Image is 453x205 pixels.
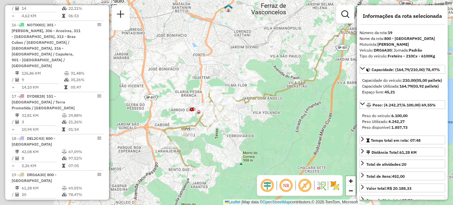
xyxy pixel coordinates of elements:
[387,186,411,191] strong: R$ 20.188,33
[366,162,406,167] span: Total de atividades:
[62,156,67,160] i: % de utilização da cubagem
[21,77,64,83] td: 9
[21,70,64,77] td: 126,86 KM
[62,114,67,117] i: % de utilização do peso
[68,155,101,162] td: 97,52%
[21,5,62,12] td: 14
[391,48,422,53] span: | Jornada:
[62,193,67,197] i: % de utilização da cubagem
[241,200,242,204] span: |
[114,8,127,22] a: Nova sessão e pesquisa
[360,148,445,156] a: Distância Total:61,28 KM
[362,78,443,83] div: Capacidade do veículo:
[21,155,62,162] td: 8
[68,5,101,12] td: 22,21%
[360,184,445,192] a: Valor total:R$ 20.188,33
[360,53,445,59] div: Tipo do veículo:
[15,186,19,190] i: Distância Total
[68,149,101,155] td: 67,09%
[21,149,62,155] td: 42,08 KM
[392,174,405,179] strong: 452,00
[260,178,275,193] span: Ocultar deslocamento
[360,196,445,204] a: Jornada Motorista: 08:30
[360,110,445,133] div: Peso: (4.242,27/6.100,00) 69,55%
[349,187,353,195] span: −
[415,78,442,83] strong: (05,00 pallets)
[68,191,101,198] td: 78,47%
[12,155,15,162] td: /
[366,174,405,179] div: Total de itens:
[62,164,65,168] i: Tempo total em rota
[64,78,69,82] i: % de utilização da cubagem
[64,71,69,75] i: % de utilização do peso
[12,94,75,110] span: 17 -
[360,36,445,42] div: Nome da rota:
[21,163,62,169] td: 5,26 KM
[62,186,67,190] i: % de utilização do peso
[15,193,19,197] i: Total de Atividades
[21,112,62,119] td: 32,81 KM
[224,4,233,12] img: DS Teste
[360,47,445,53] div: Veículo:
[21,119,62,125] td: 3
[64,85,67,89] i: Tempo total em rota
[68,185,101,191] td: 69,55%
[360,75,445,98] div: Capacidade: (164,79/210,00) 78,47%
[371,138,421,143] span: Tempo total em rota: 07:48
[346,186,356,196] a: Zoom out
[12,5,15,12] td: /
[68,126,101,133] td: 01:54
[12,119,15,125] td: /
[362,83,443,89] div: Capacidade Utilizada:
[362,119,443,125] div: Peso Utilizado:
[15,71,19,75] i: Distância Total
[21,126,62,133] td: 10,94 KM
[377,42,409,47] strong: [PERSON_NAME]
[384,36,435,41] strong: 800 - [GEOGRAPHIC_DATA]
[403,78,415,83] strong: 210,00
[385,90,395,94] strong: 45,21
[12,94,75,110] span: | 151 - [GEOGRAPHIC_DATA] / Terra Prometida / [GEOGRAPHIC_DATA]
[360,42,445,47] div: Motorista:
[12,191,15,198] td: /
[12,77,15,83] td: /
[409,48,422,53] strong: Padrão
[12,84,15,90] td: =
[399,84,412,89] strong: 164,79
[62,120,67,124] i: % de utilização da cubagem
[278,178,294,193] span: Ocultar NR
[68,112,101,119] td: 29,88%
[225,200,240,204] a: Leaflet
[21,185,62,191] td: 61,28 KM
[399,150,417,155] span: 61,28 KM
[346,176,356,186] a: Zoom in
[97,94,101,98] em: Opções
[374,48,391,53] strong: DRG6A30
[70,70,101,77] td: 31,48%
[97,23,101,27] em: Opções
[349,177,353,185] span: +
[97,173,101,176] em: Opções
[330,180,340,191] img: Exibir/Ocultar setores
[12,172,56,183] span: | 800 - [GEOGRAPHIC_DATA]
[412,84,439,89] strong: (03,92 pallets)
[62,6,67,10] i: % de utilização da cubagem
[360,65,445,74] a: Capacidade: (164,79/210,00) 78,47%
[372,67,440,72] span: Capacidade: (164,79/210,00) 78,47%
[12,163,15,169] td: =
[12,22,80,68] span: 16 -
[68,163,101,169] td: 07:05
[373,102,436,107] span: Peso: (4.242,27/6.100,00) 69,55%
[21,191,62,198] td: 20
[12,136,55,147] span: | 800 - [GEOGRAPHIC_DATA]
[12,136,55,147] span: 18 -
[360,100,445,109] a: Peso: (4.242,27/6.100,00) 69,55%
[360,30,445,36] div: Número da rota:
[360,136,445,144] a: Tempo total em rota: 07:48
[15,6,19,10] i: Total de Atividades
[362,89,443,95] div: Espaço livre:
[388,54,435,58] strong: Freteiro - 210Cx - 6100Kg
[62,14,65,18] i: Tempo total em rota
[391,113,408,118] strong: 6.100,00
[297,178,313,193] span: Exibir rótulo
